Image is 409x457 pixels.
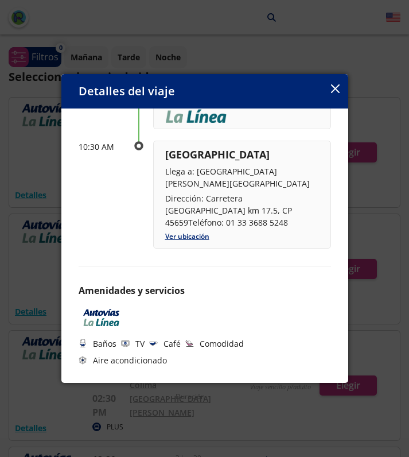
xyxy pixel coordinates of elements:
[79,284,331,297] p: Amenidades y servicios
[165,165,319,189] p: Llega a: [GEOGRAPHIC_DATA][PERSON_NAME][GEOGRAPHIC_DATA]
[93,354,167,366] p: Aire acondicionado
[165,192,319,228] p: Dirección: Carretera [GEOGRAPHIC_DATA] km 17.5, CP 45659Teléfono: 01 33 3688 5248
[135,338,145,350] p: TV
[165,94,227,122] img: Logo_Autovias_LaLinea_VERT.png
[200,338,244,350] p: Comodidad
[79,83,175,100] p: Detalles del viaje
[165,147,319,162] p: [GEOGRAPHIC_DATA]
[163,338,181,350] p: Café
[79,141,124,153] p: 10:30 AM
[165,231,209,241] a: Ver ubicación
[79,309,124,326] img: AUTOVÍAS Y LA LÍNEA
[93,338,116,350] p: Baños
